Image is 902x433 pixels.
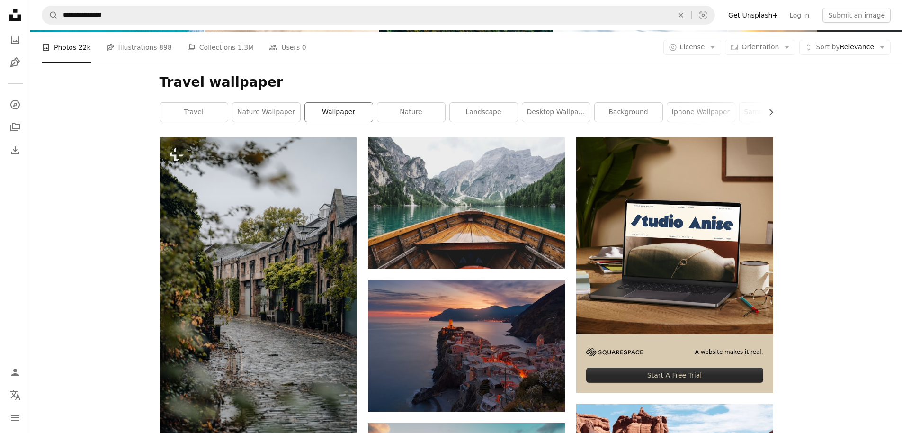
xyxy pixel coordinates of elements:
a: Home — Unsplash [6,6,25,27]
a: Log in / Sign up [6,363,25,382]
button: License [663,40,722,55]
span: 0 [302,42,306,53]
img: brown wooden boat moving towards the mountain [368,137,565,269]
a: A website makes it real.Start A Free Trial [576,137,773,393]
div: Start A Free Trial [586,368,763,383]
a: brown wooden boat moving towards the mountain [368,198,565,207]
button: Sort byRelevance [799,40,891,55]
a: nature wallpaper [232,103,300,122]
span: Orientation [741,43,779,51]
a: Log in [784,8,815,23]
button: Submit an image [822,8,891,23]
a: samsung wallpaper [740,103,807,122]
a: travel [160,103,228,122]
a: Get Unsplash+ [723,8,784,23]
button: scroll list to the right [762,103,773,122]
a: Photos [6,30,25,49]
a: a cobblestone street with a row of old buildings [160,281,357,289]
span: A website makes it real. [695,348,763,356]
span: License [680,43,705,51]
a: Collections 1.3M [187,32,254,63]
button: Language [6,386,25,405]
a: nature [377,103,445,122]
button: Search Unsplash [42,6,58,24]
button: Clear [670,6,691,24]
a: iphone wallpaper [667,103,735,122]
span: 1.3M [238,42,254,53]
a: Explore [6,95,25,114]
span: Relevance [816,43,874,52]
h1: Travel wallpaper [160,74,773,91]
a: Users 0 [269,32,306,63]
a: Download History [6,141,25,160]
span: Sort by [816,43,839,51]
img: file-1705123271268-c3eaf6a79b21image [576,137,773,334]
a: Illustrations [6,53,25,72]
a: wallpaper [305,103,373,122]
a: background [595,103,662,122]
button: Visual search [692,6,714,24]
img: file-1705255347840-230a6ab5bca9image [586,348,643,356]
a: Collections [6,118,25,137]
img: aerial view of village on mountain cliff during orange sunset [368,280,565,411]
img: a cobblestone street with a row of old buildings [160,137,357,433]
span: 898 [159,42,172,53]
a: aerial view of village on mountain cliff during orange sunset [368,341,565,350]
a: landscape [450,103,518,122]
button: Orientation [725,40,795,55]
a: Illustrations 898 [106,32,172,63]
a: desktop wallpaper [522,103,590,122]
form: Find visuals sitewide [42,6,715,25]
button: Menu [6,408,25,427]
